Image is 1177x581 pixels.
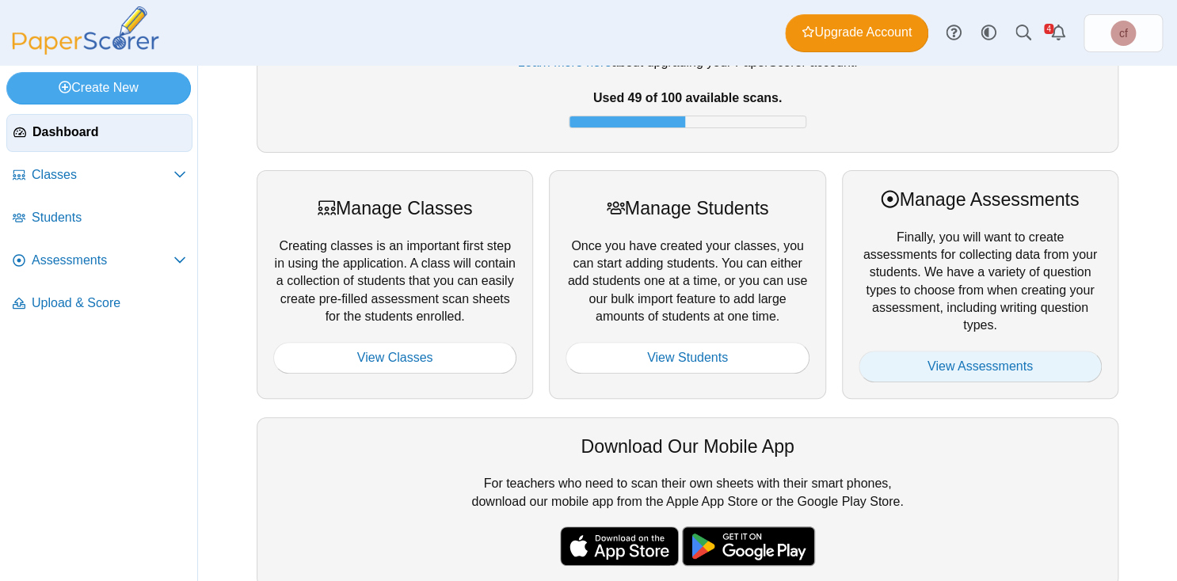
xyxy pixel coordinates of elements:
a: chrystal fanelli [1084,14,1163,52]
a: Dashboard [6,114,192,152]
a: View Classes [273,342,516,374]
span: Dashboard [32,123,185,141]
a: Upgrade Account [785,14,928,52]
span: Classes [32,166,173,184]
b: Used 49 of 100 available scans. [593,91,782,104]
div: Finally, you will want to create assessments for collecting data from your students. We have a va... [842,170,1118,399]
img: google-play-badge.png [682,526,815,566]
img: apple-store-badge.svg [560,526,679,566]
a: Classes [6,157,192,195]
a: Students [6,199,192,237]
div: Manage Assessments [859,187,1102,212]
a: PaperScorer [6,44,165,57]
a: View Assessments [859,351,1102,382]
a: Create New [6,72,191,104]
div: Download Our Mobile App [273,434,1102,459]
div: Once you have created your classes, you can start adding students. You can either add students on... [549,170,825,399]
img: PaperScorer [6,6,165,55]
div: You have 100 free scans for your trial of PaperScorer. Once you complete 100 scans, we will hold ... [273,19,1102,136]
div: Creating classes is an important first step in using the application. A class will contain a coll... [257,170,533,399]
div: Manage Classes [273,196,516,221]
a: View Students [566,342,809,374]
a: Upload & Score [6,285,192,323]
span: Upload & Score [32,294,186,312]
a: Alerts [1041,16,1076,51]
div: Manage Students [566,196,809,221]
span: Students [32,209,186,226]
a: Assessments [6,242,192,280]
span: Upgrade Account [802,24,912,41]
span: chrystal fanelli [1110,21,1136,46]
span: chrystal fanelli [1119,28,1128,39]
span: Assessments [32,252,173,269]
